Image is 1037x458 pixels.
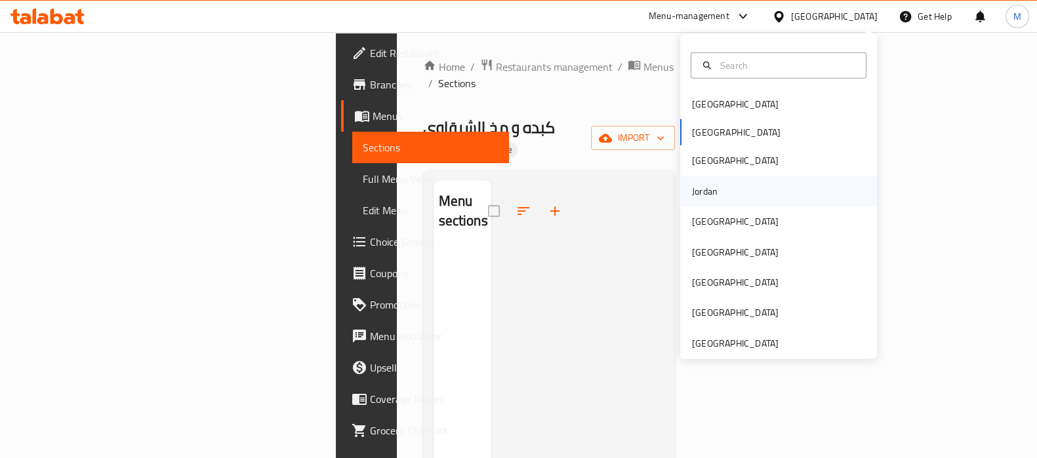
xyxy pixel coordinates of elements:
[618,59,622,75] li: /
[434,242,491,253] nav: Menu sections
[1013,9,1021,24] span: M
[341,258,509,289] a: Coupons
[352,132,509,163] a: Sections
[791,9,878,24] div: [GEOGRAPHIC_DATA]
[692,275,779,290] div: [GEOGRAPHIC_DATA]
[423,58,676,91] nav: breadcrumb
[341,37,509,69] a: Edit Restaurant
[373,108,498,124] span: Menus
[370,234,498,250] span: Choice Groups
[341,383,509,415] a: Coverage Report
[363,202,498,218] span: Edit Menu
[480,58,613,75] a: Restaurants management
[692,214,779,229] div: [GEOGRAPHIC_DATA]
[370,423,498,438] span: Grocery Checklist
[352,163,509,195] a: Full Menu View
[692,244,779,259] div: [GEOGRAPHIC_DATA]
[370,391,498,407] span: Coverage Report
[692,183,718,198] div: Jordan
[692,336,779,351] div: [GEOGRAPHIC_DATA]
[341,415,509,446] a: Grocery Checklist
[628,58,674,75] a: Menus
[352,195,509,226] a: Edit Menu
[341,289,509,320] a: Promotions
[363,171,498,187] span: Full Menu View
[692,97,779,111] div: [GEOGRAPHIC_DATA]
[649,9,729,24] div: Menu-management
[370,77,498,92] span: Branches
[363,140,498,155] span: Sections
[341,100,509,132] a: Menus
[692,305,779,320] div: [GEOGRAPHIC_DATA]
[601,130,664,146] span: import
[539,195,571,227] button: Add section
[370,297,498,313] span: Promotions
[643,59,674,75] span: Menus
[341,352,509,383] a: Upsell
[341,226,509,258] a: Choice Groups
[692,153,779,168] div: [GEOGRAPHIC_DATA]
[370,328,498,344] span: Menu disclaimer
[341,320,509,352] a: Menu disclaimer
[496,59,613,75] span: Restaurants management
[591,126,675,150] button: import
[370,45,498,61] span: Edit Restaurant
[370,265,498,281] span: Coupons
[370,360,498,375] span: Upsell
[715,58,858,72] input: Search
[341,69,509,100] a: Branches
